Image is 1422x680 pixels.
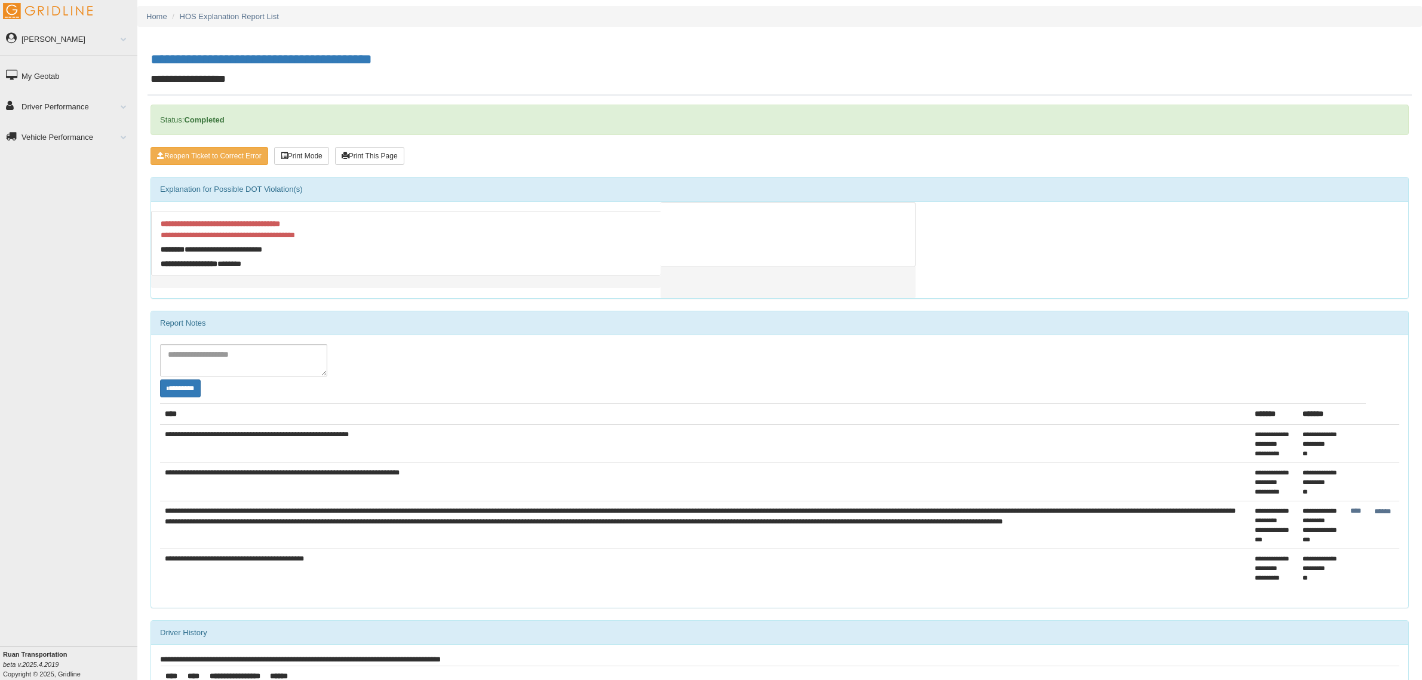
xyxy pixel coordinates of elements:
a: HOS Explanation Report List [180,12,279,21]
div: Driver History [151,621,1408,645]
div: Report Notes [151,311,1408,335]
div: Explanation for Possible DOT Violation(s) [151,177,1408,201]
button: Reopen Ticket [151,147,268,165]
strong: Completed [184,115,224,124]
a: Home [146,12,167,21]
button: Change Filter Options [160,379,201,397]
div: Status: [151,105,1409,135]
button: Print Mode [274,147,329,165]
i: beta v.2025.4.2019 [3,661,59,668]
b: Ruan Transportation [3,651,67,658]
div: Copyright © 2025, Gridline [3,650,137,679]
button: Print This Page [335,147,404,165]
img: Gridline [3,3,93,19]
